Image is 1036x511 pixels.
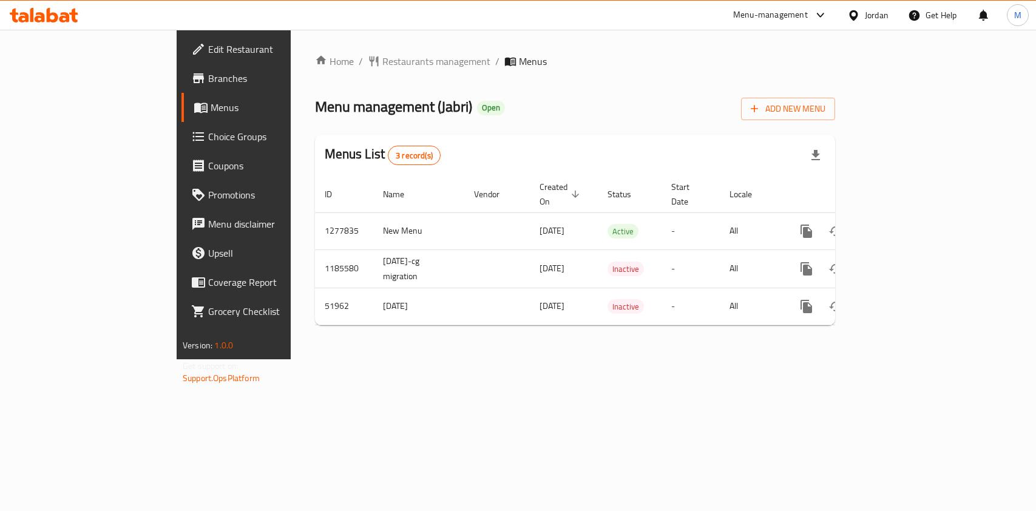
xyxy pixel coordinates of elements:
[388,150,440,161] span: 3 record(s)
[208,275,340,289] span: Coverage Report
[671,180,705,209] span: Start Date
[519,54,547,69] span: Menus
[181,239,350,268] a: Upsell
[720,249,782,288] td: All
[540,298,564,314] span: [DATE]
[382,54,490,69] span: Restaurants management
[730,187,768,201] span: Locale
[373,212,464,249] td: New Menu
[477,101,505,115] div: Open
[608,262,644,276] span: Inactive
[183,358,239,374] span: Get support on:
[821,292,850,321] button: Change Status
[662,249,720,288] td: -
[208,42,340,56] span: Edit Restaurant
[388,146,441,165] div: Total records count
[495,54,499,69] li: /
[608,225,638,239] span: Active
[315,176,918,325] table: enhanced table
[720,212,782,249] td: All
[181,93,350,122] a: Menus
[821,254,850,283] button: Change Status
[608,224,638,239] div: Active
[792,217,821,246] button: more
[181,151,350,180] a: Coupons
[608,300,644,314] span: Inactive
[211,100,340,115] span: Menus
[782,176,918,213] th: Actions
[359,54,363,69] li: /
[540,180,583,209] span: Created On
[733,8,808,22] div: Menu-management
[662,212,720,249] td: -
[1014,8,1021,22] span: M
[208,246,340,260] span: Upsell
[540,260,564,276] span: [DATE]
[325,145,441,165] h2: Menus List
[373,249,464,288] td: [DATE]-cg migration
[208,158,340,173] span: Coupons
[608,187,647,201] span: Status
[214,337,233,353] span: 1.0.0
[720,288,782,325] td: All
[608,299,644,314] div: Inactive
[865,8,889,22] div: Jordan
[208,129,340,144] span: Choice Groups
[181,35,350,64] a: Edit Restaurant
[181,64,350,93] a: Branches
[792,292,821,321] button: more
[208,71,340,86] span: Branches
[801,141,830,170] div: Export file
[183,370,260,386] a: Support.OpsPlatform
[325,187,348,201] span: ID
[208,304,340,319] span: Grocery Checklist
[741,98,835,120] button: Add New Menu
[181,297,350,326] a: Grocery Checklist
[368,54,490,69] a: Restaurants management
[208,217,340,231] span: Menu disclaimer
[181,180,350,209] a: Promotions
[540,223,564,239] span: [DATE]
[821,217,850,246] button: Change Status
[183,337,212,353] span: Version:
[662,288,720,325] td: -
[373,288,464,325] td: [DATE]
[477,103,505,113] span: Open
[792,254,821,283] button: more
[383,187,420,201] span: Name
[181,268,350,297] a: Coverage Report
[315,54,835,69] nav: breadcrumb
[208,188,340,202] span: Promotions
[315,93,472,120] span: Menu management ( Jabri )
[181,209,350,239] a: Menu disclaimer
[181,122,350,151] a: Choice Groups
[751,101,825,117] span: Add New Menu
[474,187,515,201] span: Vendor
